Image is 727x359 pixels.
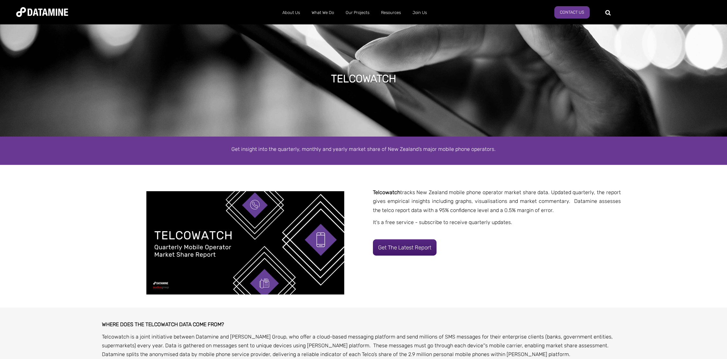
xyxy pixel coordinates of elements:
[373,239,437,256] a: Get the latest report
[554,6,590,19] a: Contact Us
[375,4,407,21] a: Resources
[407,4,433,21] a: Join Us
[16,7,68,17] img: Datamine
[277,4,306,21] a: About Us
[373,219,512,225] span: It's a free service - subscribe to receive quarterly updates.
[179,145,548,153] p: Get insight into the quarterly, monthly and yearly market share of New Zealand’s major mobile pho...
[373,189,621,213] span: tracks New Zealand mobile phone operator market share data. Updated quarterly, the report gives e...
[146,191,344,295] img: Copy of Telcowatch Report Template (2)
[306,4,340,21] a: What We Do
[102,321,224,327] strong: WHERE DOES THE TELCOWATCH DATA COME FROM?
[373,189,400,195] strong: Telcowatch
[102,332,625,359] p: Telcowatch is a joint initiative between Datamine and [PERSON_NAME] Group, who offer a cloud-base...
[331,72,396,86] h1: TELCOWATCH
[340,4,375,21] a: Our Projects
